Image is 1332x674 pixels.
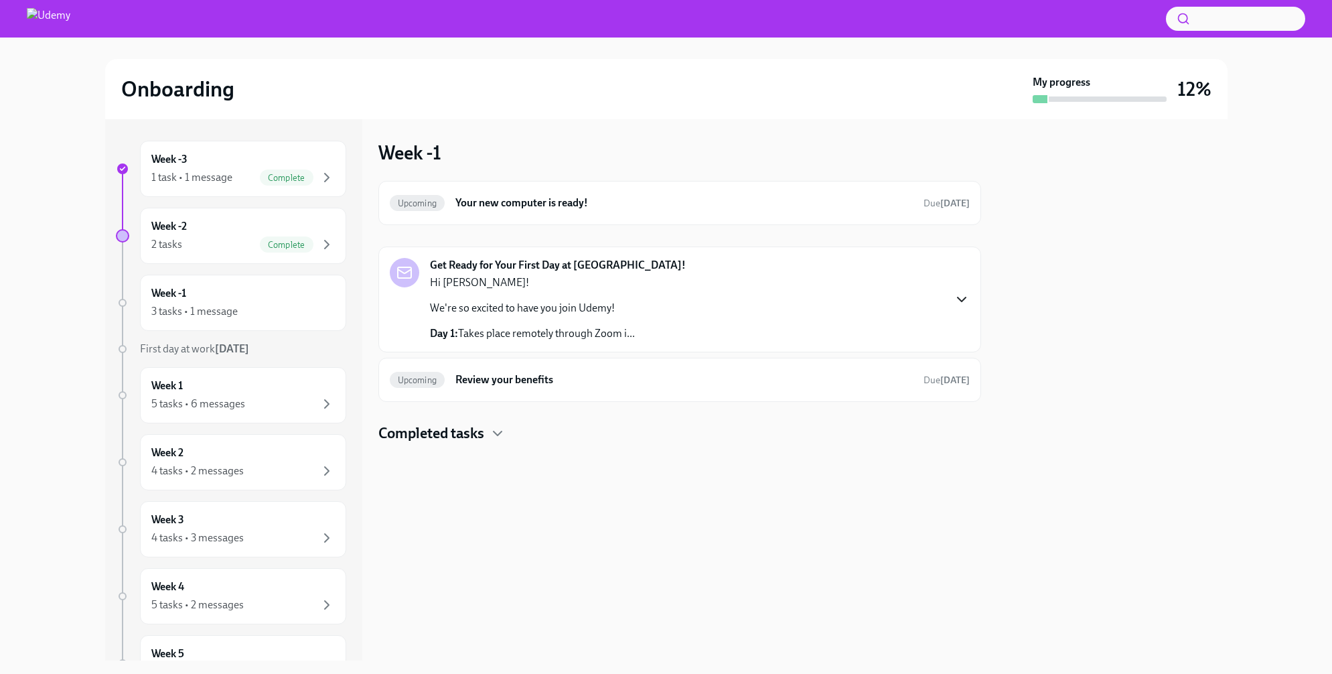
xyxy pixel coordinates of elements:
div: 5 tasks • 6 messages [151,397,245,411]
div: 4 tasks • 2 messages [151,464,244,478]
h6: Your new computer is ready! [455,196,912,210]
strong: Day 1: [430,327,458,340]
span: Upcoming [390,198,445,208]
a: Week -13 tasks • 1 message [116,275,346,331]
span: Complete [260,173,313,183]
span: Due [923,375,970,386]
p: Takes place remotely through Zoom i... [430,326,635,341]
span: Due [923,198,970,209]
strong: [DATE] [215,342,249,355]
h6: Week 5 [151,647,184,661]
h3: Week -1 [378,141,441,165]
div: 5 tasks • 2 messages [151,598,244,612]
h6: Week -2 [151,219,187,234]
span: September 15th, 2025 11:00 [923,374,970,387]
h6: Week 2 [151,446,183,460]
h6: Week -3 [151,152,188,167]
p: Hi [PERSON_NAME]! [430,275,635,290]
a: UpcomingReview your benefitsDue[DATE] [390,369,970,391]
h6: Week -1 [151,286,186,301]
h6: Week 1 [151,379,183,393]
img: Udemy [27,8,70,29]
span: Upcoming [390,375,445,385]
span: Complete [260,240,313,250]
a: Week 34 tasks • 3 messages [116,501,346,557]
a: Week 24 tasks • 2 messages [116,434,346,490]
h3: 12% [1177,77,1211,101]
span: First day at work [140,342,249,355]
a: Week -22 tasksComplete [116,208,346,264]
a: Week 15 tasks • 6 messages [116,367,346,423]
strong: Get Ready for Your First Day at [GEOGRAPHIC_DATA]! [430,258,686,273]
h6: Week 4 [151,580,184,594]
strong: My progress [1033,75,1090,90]
div: 1 task • 1 message [151,170,232,185]
span: September 6th, 2025 14:00 [923,197,970,210]
h6: Week 3 [151,513,184,527]
h6: Review your benefits [455,373,912,387]
strong: [DATE] [940,198,970,209]
a: First day at work[DATE] [116,342,346,356]
div: 4 tasks • 3 messages [151,531,244,545]
div: 2 tasks [151,237,182,252]
h2: Onboarding [121,76,234,103]
a: Week -31 task • 1 messageComplete [116,141,346,197]
div: 3 tasks • 1 message [151,304,238,319]
a: UpcomingYour new computer is ready!Due[DATE] [390,192,970,214]
p: We're so excited to have you join Udemy! [430,301,635,316]
a: Week 45 tasks • 2 messages [116,568,346,624]
strong: [DATE] [940,375,970,386]
h4: Completed tasks [378,423,484,444]
div: Completed tasks [378,423,981,444]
